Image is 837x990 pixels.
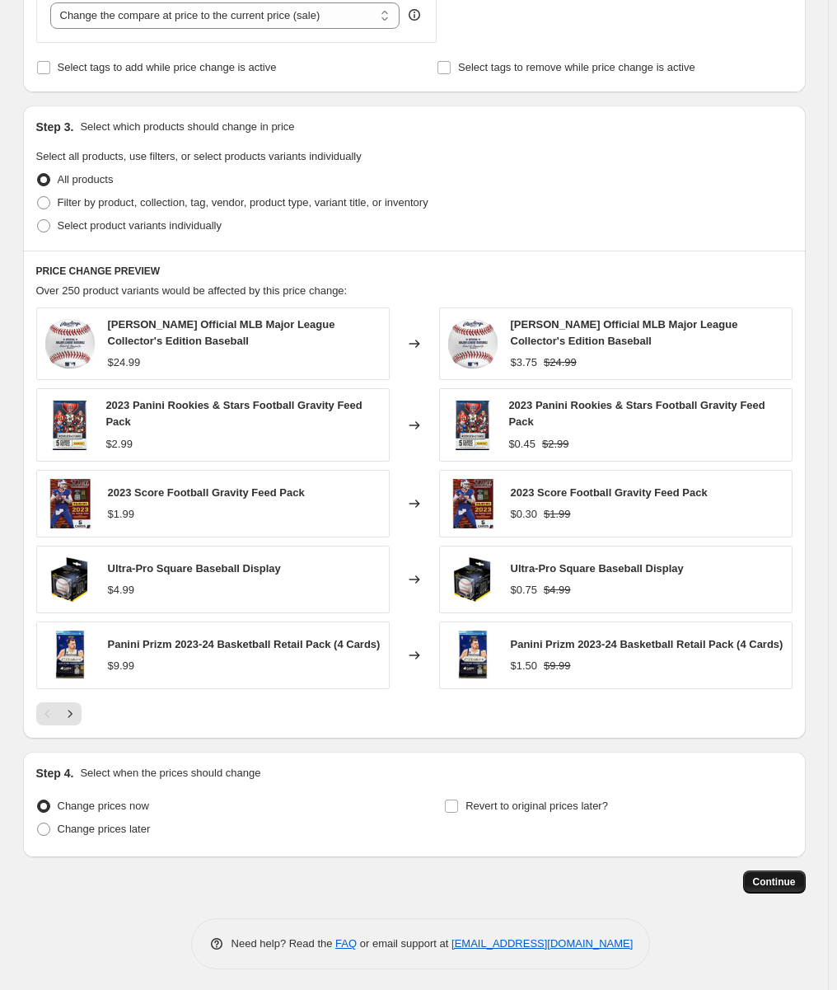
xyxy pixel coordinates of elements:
[36,119,74,135] h2: Step 3.
[58,800,149,812] span: Change prices now
[45,401,93,450] img: rspacks-e1721767134262_80x.webp
[508,399,765,428] span: 2023 Panini Rookies & Stars Football Gravity Feed Pack
[448,555,498,604] img: 81528_500x_45822e5c-c611-44fe-b33b-787e40e66768_80x.webp
[511,354,538,371] div: $3.75
[406,7,423,23] div: help
[58,173,114,185] span: All products
[753,875,796,889] span: Continue
[511,658,538,674] div: $1.50
[36,150,362,162] span: Select all products, use filters, or select products variants individually
[108,638,381,650] span: Panini Prizm 2023-24 Basketball Retail Pack (4 Cards)
[45,555,95,604] img: 81528_500x_45822e5c-c611-44fe-b33b-787e40e66768_80x.webp
[511,486,708,499] span: 2023 Score Football Gravity Feed Pack
[544,506,571,523] strike: $1.99
[45,319,95,368] img: 26924-2_80x.jpg
[108,318,335,347] span: [PERSON_NAME] Official MLB Major League Collector's Edition Baseball
[448,479,498,528] img: 4720cdb6-fffd-4c84-b411-779295f1e338_80x.jpg
[511,318,738,347] span: [PERSON_NAME] Official MLB Major League Collector's Edition Baseball
[108,354,141,371] div: $24.99
[108,506,135,523] div: $1.99
[231,937,336,950] span: Need help? Read the
[108,562,281,575] span: Ultra-Pro Square Baseball Display
[448,319,498,368] img: 26924-2_80x.jpg
[36,284,348,297] span: Over 250 product variants would be affected by this price change:
[58,61,277,73] span: Select tags to add while price change is active
[542,436,569,453] strike: $2.99
[743,870,806,894] button: Continue
[511,638,783,650] span: Panini Prizm 2023-24 Basketball Retail Pack (4 Cards)
[458,61,695,73] span: Select tags to remove while price change is active
[36,265,793,278] h6: PRICE CHANGE PREVIEW
[544,658,571,674] strike: $9.99
[448,401,496,450] img: rspacks-e1721767134262_80x.webp
[45,631,95,680] img: NBA-Panini-2023-24-Prizm-Basketball-Trading-Card-BLASTER-Pack-4-Cards-Ice-Prizms_bb026f9e-04c7-40...
[544,582,571,598] strike: $4.99
[58,196,428,209] span: Filter by product, collection, tag, vendor, product type, variant title, or inventory
[511,562,684,575] span: Ultra-Pro Square Baseball Display
[357,937,451,950] span: or email support at
[108,486,305,499] span: 2023 Score Football Gravity Feed Pack
[45,479,95,528] img: 4720cdb6-fffd-4c84-b411-779295f1e338_80x.jpg
[108,658,135,674] div: $9.99
[108,582,135,598] div: $4.99
[105,399,362,428] span: 2023 Panini Rookies & Stars Football Gravity Feed Pack
[80,765,260,781] p: Select when the prices should change
[58,702,82,725] button: Next
[511,506,538,523] div: $0.30
[451,937,633,950] a: [EMAIL_ADDRESS][DOMAIN_NAME]
[508,436,535,453] div: $0.45
[36,702,82,725] nav: Pagination
[335,937,357,950] a: FAQ
[36,765,74,781] h2: Step 4.
[465,800,608,812] span: Revert to original prices later?
[58,219,222,232] span: Select product variants individually
[105,436,133,453] div: $2.99
[80,119,294,135] p: Select which products should change in price
[448,631,498,680] img: NBA-Panini-2023-24-Prizm-Basketball-Trading-Card-BLASTER-Pack-4-Cards-Ice-Prizms_bb026f9e-04c7-40...
[58,823,151,835] span: Change prices later
[544,354,577,371] strike: $24.99
[511,582,538,598] div: $0.75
